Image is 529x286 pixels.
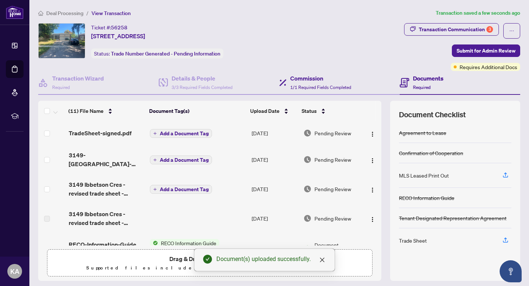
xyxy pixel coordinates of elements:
[399,149,463,157] div: Confirmation of Cooperation
[314,185,351,193] span: Pending Review
[370,158,375,164] img: Logo
[146,101,247,121] th: Document Tag(s)
[367,127,378,139] button: Logo
[150,239,219,259] button: Status IconRECO Information Guide
[150,239,158,247] img: Status Icon
[69,240,144,258] span: RECO-Information-Guide 2.pdf
[303,245,312,253] img: Document Status
[303,185,312,193] img: Document Status
[249,174,301,204] td: [DATE]
[314,241,360,257] span: Document Approved
[509,28,514,33] span: ellipsis
[160,157,209,162] span: Add a Document Tag
[172,74,233,83] h4: Details & People
[436,9,520,17] article: Transaction saved a few seconds ago
[150,155,212,165] button: Add a Document Tag
[299,101,361,121] th: Status
[413,74,443,83] h4: Documents
[6,6,24,19] img: logo
[160,131,209,136] span: Add a Document Tag
[370,217,375,222] img: Logo
[249,145,301,174] td: [DATE]
[452,44,520,57] button: Submit for Admin Review
[250,107,280,115] span: Upload Date
[150,185,212,194] button: Add a Document Tag
[399,110,466,120] span: Document Checklist
[38,11,43,16] span: home
[111,50,220,57] span: Trade Number Generated - Pending Information
[169,254,250,264] span: Drag & Drop or
[216,255,326,264] div: Document(s) uploaded successfully.
[46,10,83,17] span: Deal Processing
[247,101,299,121] th: Upload Date
[91,32,145,40] span: [STREET_ADDRESS]
[314,155,351,164] span: Pending Review
[69,151,144,168] span: 3149-[GEOGRAPHIC_DATA]-[GEOGRAPHIC_DATA]-[GEOGRAPHIC_DATA]-[GEOGRAPHIC_DATA]-L5C-1Z1-10-03-2025.pdf
[319,257,325,263] span: close
[460,63,517,71] span: Requires Additional Docs
[91,49,223,58] div: Status:
[290,74,351,83] h4: Commission
[150,185,212,194] button: Add a Document Tag
[318,256,326,264] a: Close
[158,239,219,247] span: RECO Information Guide
[39,24,85,58] img: IMG-W12359819_1.jpg
[249,233,301,265] td: [DATE]
[153,187,157,191] span: plus
[486,26,493,33] div: 3
[91,10,131,17] span: View Transaction
[52,85,70,90] span: Required
[399,129,446,137] div: Agreement to Lease
[10,266,19,276] span: KA
[399,236,427,244] div: Trade Sheet
[69,129,132,137] span: TradeSheet-signed.pdf
[399,214,507,222] div: Tenant Designated Representation Agreement
[249,121,301,145] td: [DATE]
[399,171,449,179] div: MLS Leased Print Out
[111,24,127,31] span: 56258
[150,155,212,164] button: Add a Document Tag
[52,264,368,272] p: Supported files include .PDF, .JPG, .JPEG, .PNG under 25 MB
[91,23,127,32] div: Ticket #:
[65,101,146,121] th: (11) File Name
[68,107,104,115] span: (11) File Name
[160,187,209,192] span: Add a Document Tag
[413,85,431,90] span: Required
[303,129,312,137] img: Document Status
[399,194,454,202] div: RECO Information Guide
[500,260,522,282] button: Open asap
[52,74,104,83] h4: Transaction Wizard
[419,24,493,35] div: Transaction Communication
[86,9,89,17] li: /
[367,154,378,165] button: Logo
[290,85,351,90] span: 1/1 Required Fields Completed
[249,204,301,233] td: [DATE]
[302,107,317,115] span: Status
[367,183,378,195] button: Logo
[47,250,372,277] span: Drag & Drop orUpload FormsSupported files include .PDF, .JPG, .JPEG, .PNG under25MB
[404,23,499,36] button: Transaction Communication3
[314,129,351,137] span: Pending Review
[203,255,212,264] span: check-circle
[150,129,212,138] button: Add a Document Tag
[370,187,375,193] img: Logo
[303,155,312,164] img: Document Status
[367,212,378,224] button: Logo
[303,214,312,222] img: Document Status
[367,243,378,255] button: Logo
[69,180,144,198] span: 3149 Ibbetson Cres -revised trade sheet - [PERSON_NAME] to Review.pdf
[370,131,375,137] img: Logo
[153,158,157,162] span: plus
[69,210,144,227] span: 3149 Ibbetson Cres -revised trade sheet - [PERSON_NAME] to Review.pdf
[457,45,515,57] span: Submit for Admin Review
[314,214,351,222] span: Pending Review
[172,85,233,90] span: 3/3 Required Fields Completed
[153,132,157,135] span: plus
